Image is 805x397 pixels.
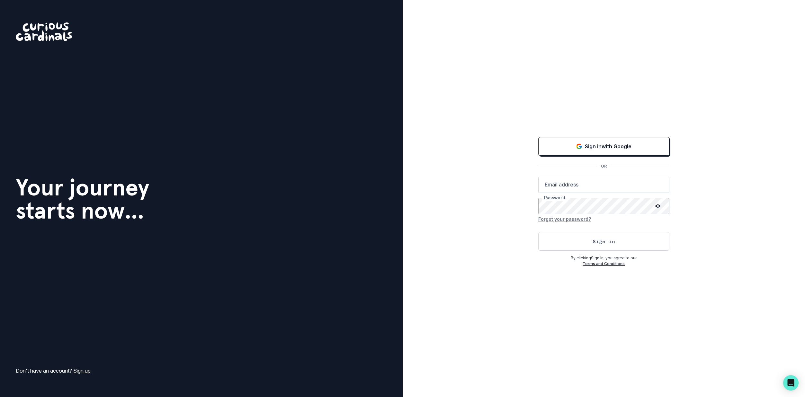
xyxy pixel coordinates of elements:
[16,367,91,375] p: Don't have an account?
[16,22,72,41] img: Curious Cardinals Logo
[538,137,669,156] button: Sign in with Google (GSuite)
[597,163,611,169] p: OR
[585,142,631,150] p: Sign in with Google
[538,232,669,251] button: Sign in
[583,261,625,266] a: Terms and Conditions
[73,367,91,374] a: Sign up
[16,176,149,222] h1: Your journey starts now...
[783,375,799,391] div: Open Intercom Messenger
[538,255,669,261] p: By clicking Sign In , you agree to our
[538,214,591,224] button: Forgot your password?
